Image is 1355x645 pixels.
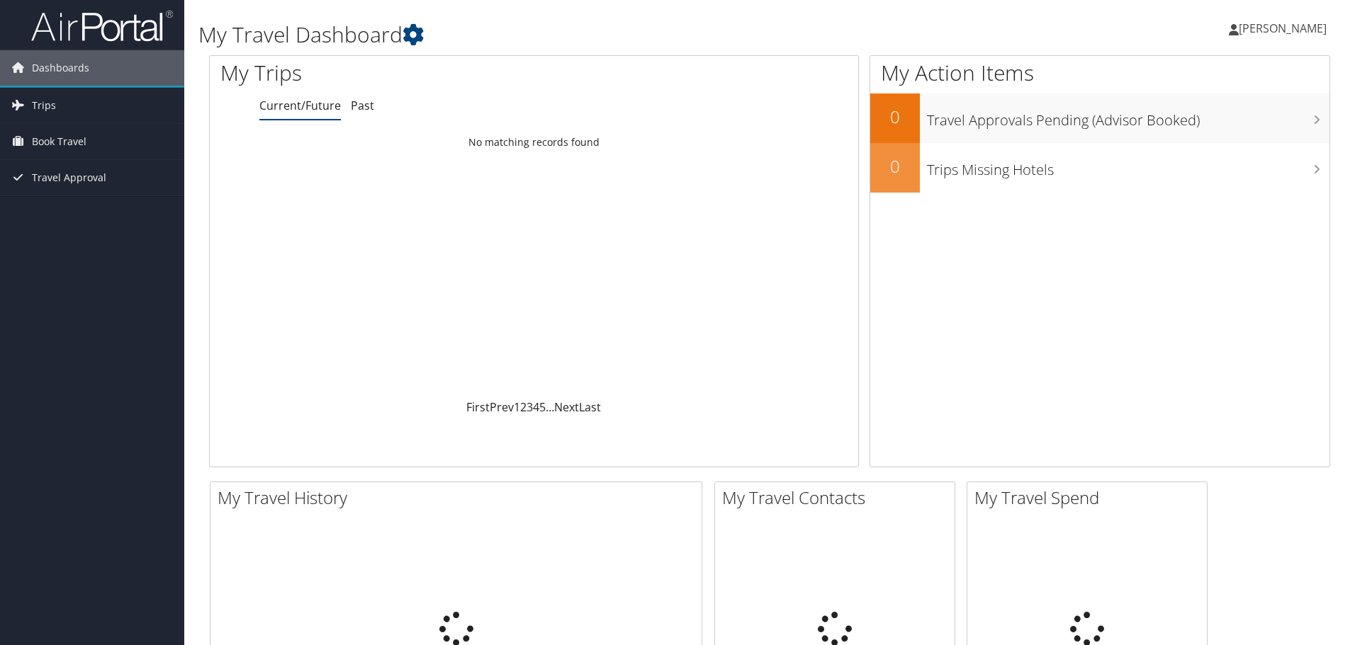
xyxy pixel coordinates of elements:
a: Last [579,399,601,415]
span: … [546,399,554,415]
a: 5 [539,399,546,415]
a: 0Trips Missing Hotels [870,143,1329,193]
a: Next [554,399,579,415]
a: 2 [520,399,527,415]
a: 4 [533,399,539,415]
a: Past [351,98,374,113]
a: [PERSON_NAME] [1229,7,1341,50]
span: Travel Approval [32,160,106,195]
img: airportal-logo.png [31,9,173,42]
td: No matching records found [210,130,858,155]
span: Dashboards [32,50,89,86]
h2: 0 [870,105,920,129]
a: 3 [527,399,533,415]
h3: Trips Missing Hotels [927,153,1329,180]
h2: 0 [870,154,920,178]
a: First [466,399,490,415]
a: Current/Future [259,98,341,113]
h3: Travel Approvals Pending (Advisor Booked) [927,103,1329,130]
h1: My Travel Dashboard [198,20,960,50]
h1: My Action Items [870,58,1329,88]
span: Book Travel [32,124,86,159]
a: 0Travel Approvals Pending (Advisor Booked) [870,93,1329,143]
span: Trips [32,88,56,123]
h1: My Trips [220,58,578,88]
h2: My Travel History [218,486,702,510]
a: Prev [490,399,514,415]
h2: My Travel Contacts [722,486,955,510]
a: 1 [514,399,520,415]
h2: My Travel Spend [974,486,1207,510]
span: [PERSON_NAME] [1239,21,1327,36]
